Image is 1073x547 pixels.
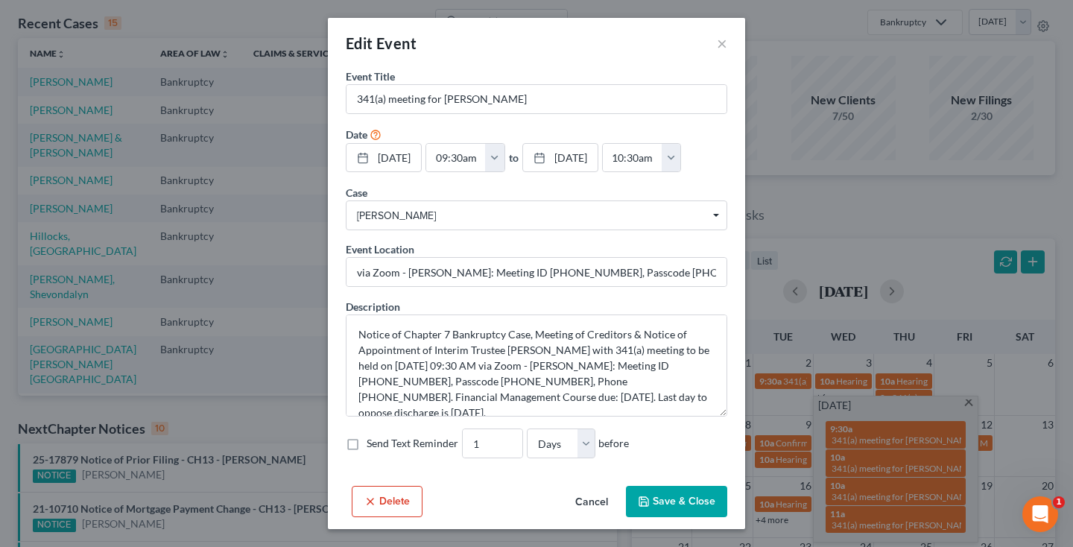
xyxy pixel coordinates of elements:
label: Case [346,185,367,200]
a: [DATE] [346,144,421,172]
button: Delete [352,486,422,517]
label: Send Text Reminder [367,436,458,451]
span: Edit Event [346,34,417,52]
span: Event Title [346,70,395,83]
label: Event Location [346,241,414,257]
label: to [509,150,519,165]
label: Date [346,127,367,142]
span: Select box activate [346,200,727,230]
button: × [717,34,727,52]
input: -- : -- [603,144,662,172]
a: [DATE] [523,144,598,172]
span: 1 [1053,496,1065,508]
iframe: Intercom live chat [1022,496,1058,532]
input: -- : -- [426,144,486,172]
span: before [598,436,629,451]
input: Enter event name... [346,85,727,113]
label: Description [346,299,400,314]
span: [PERSON_NAME] [357,208,716,224]
button: Cancel [563,487,620,517]
button: Save & Close [626,486,727,517]
input: -- [463,429,522,458]
input: Enter location... [346,258,727,286]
